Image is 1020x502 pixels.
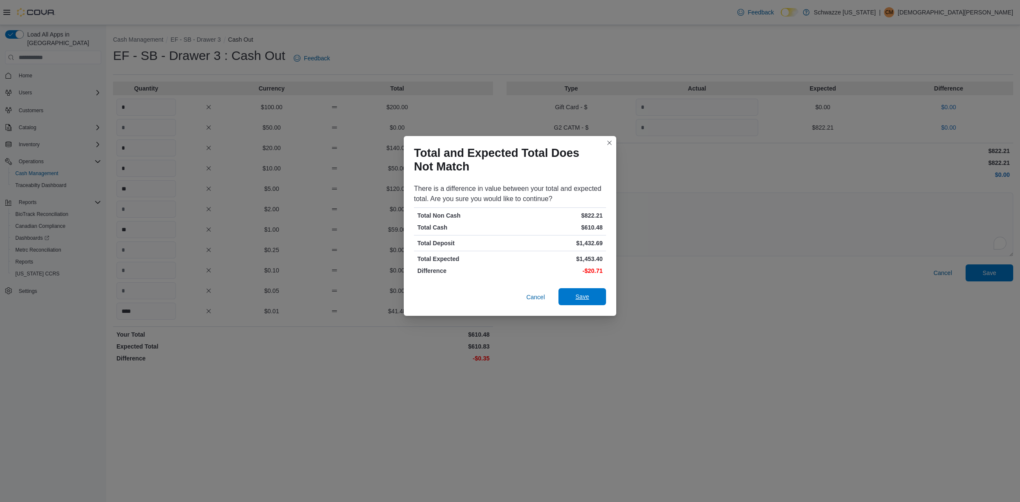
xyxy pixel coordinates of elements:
[512,255,603,263] p: $1,453.40
[417,211,508,220] p: Total Non Cash
[604,138,615,148] button: Closes this modal window
[558,288,606,305] button: Save
[575,292,589,301] span: Save
[417,255,508,263] p: Total Expected
[414,146,599,173] h1: Total and Expected Total Does Not Match
[417,239,508,247] p: Total Deposit
[523,289,548,306] button: Cancel
[417,223,508,232] p: Total Cash
[512,223,603,232] p: $610.48
[512,211,603,220] p: $822.21
[526,293,545,301] span: Cancel
[512,239,603,247] p: $1,432.69
[417,267,508,275] p: Difference
[512,267,603,275] p: -$20.71
[414,184,606,204] div: There is a difference in value between your total and expected total. Are you sure you would like...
